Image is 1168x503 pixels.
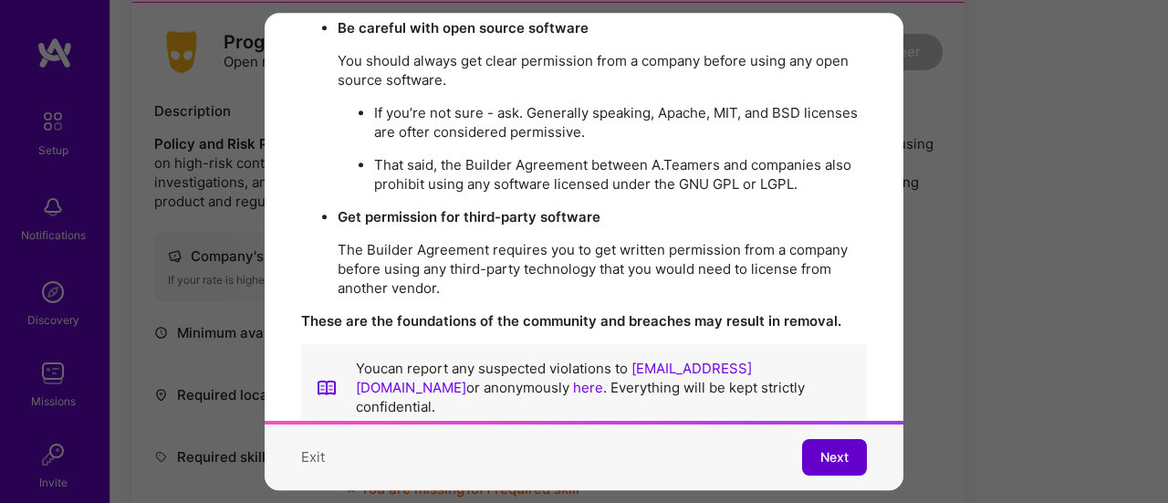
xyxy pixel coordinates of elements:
img: book icon [316,359,338,416]
button: Next [802,439,867,476]
p: If you’re not sure - ask. Generally speaking, Apache, MIT, and BSD licenses are ofter considered ... [374,103,867,141]
div: modal [265,13,903,490]
p: You should always get clear permission from a company before using any open source software. [338,51,867,89]
a: here [573,379,603,396]
strong: Be careful with open source software [338,19,589,37]
p: The Builder Agreement requires you to get written permission from a company before using any thir... [338,240,867,298]
a: [EMAIL_ADDRESS][DOMAIN_NAME] [356,360,752,396]
p: That said, the Builder Agreement between A.Teamers and companies also prohibit using any software... [374,155,867,194]
span: Next [820,448,849,466]
button: Exit [301,448,325,467]
strong: Get permission for third-party software [338,208,600,225]
strong: These are the foundations of the community and breaches may result in removal. [301,312,841,330]
p: You can report any suspected violations to or anonymously . Everything will be kept strictly conf... [356,359,852,416]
